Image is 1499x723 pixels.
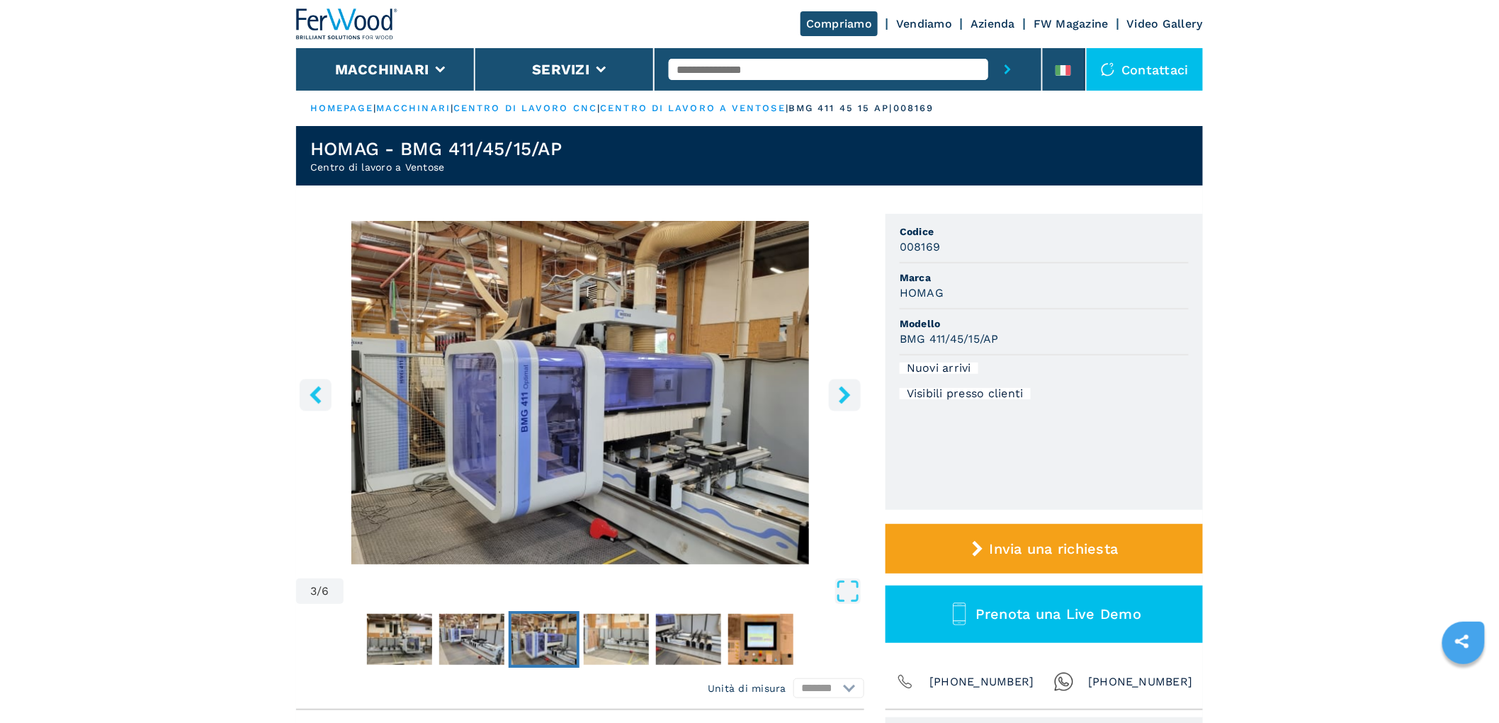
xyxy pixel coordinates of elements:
button: Go to Slide 1 [364,611,435,668]
h3: HOMAG [900,285,944,301]
span: Prenota una Live Demo [975,605,1141,622]
img: 2e2f5f39a39fb9049ab7cba5ab1c6b8a [511,614,577,665]
img: 3459df28f11eb0c7491f11816247b794 [367,614,432,665]
p: 008169 [893,102,934,115]
button: Invia una richiesta [886,524,1203,574]
button: Go to Slide 5 [653,611,724,668]
a: Azienda [971,17,1015,30]
a: Compriamo [801,11,878,36]
a: Vendiamo [896,17,952,30]
iframe: Chat [1439,659,1488,712]
span: Marca [900,271,1189,285]
div: Nuovi arrivi [900,363,978,374]
button: right-button [829,379,861,411]
button: Prenota una Live Demo [886,586,1203,643]
span: | [373,103,376,113]
em: Unità di misura [708,681,786,695]
a: FW Magazine [1034,17,1109,30]
div: Visibili presso clienti [900,388,1031,399]
div: Go to Slide 3 [296,221,864,564]
button: Macchinari [335,61,429,78]
h3: BMG 411/45/15/AP [900,331,999,347]
span: [PHONE_NUMBER] [929,672,1034,692]
span: 3 [310,586,317,597]
span: | [597,103,600,113]
div: Contattaci [1087,48,1204,91]
img: 62f79eb15ccaa1ce67d6a3294369de9a [439,614,504,665]
span: [PHONE_NUMBER] [1088,672,1193,692]
a: Video Gallery [1127,17,1203,30]
button: Go to Slide 6 [725,611,796,668]
img: f72e9e767a193929a3eb14ca15953aa3 [584,614,649,665]
a: centro di lavoro cnc [453,103,597,113]
img: Centro di lavoro a Ventose HOMAG BMG 411/45/15/AP [296,221,864,564]
span: Invia una richiesta [990,540,1119,557]
button: Servizi [532,61,589,78]
span: Modello [900,317,1189,331]
button: Go to Slide 4 [581,611,652,668]
h3: 008169 [900,239,941,255]
button: Open Fullscreen [347,579,861,604]
nav: Thumbnail Navigation [296,611,864,668]
img: Phone [895,672,915,692]
a: macchinari [376,103,451,113]
span: 6 [322,586,329,597]
a: centro di lavoro a ventose [600,103,786,113]
img: Ferwood [296,8,398,40]
button: submit-button [988,48,1027,91]
img: f5902a97cd891804419ac8b8a446f270 [656,614,721,665]
p: bmg 411 45 15 ap | [788,102,893,115]
img: 6de4313079a77a4d24f5b0e2ae3ac54f [728,614,793,665]
img: Whatsapp [1054,672,1074,692]
span: Codice [900,224,1189,239]
span: | [786,103,788,113]
h2: Centro di lavoro a Ventose [310,160,562,174]
h1: HOMAG - BMG 411/45/15/AP [310,137,562,160]
button: left-button [300,379,332,411]
a: sharethis [1444,624,1480,659]
span: | [451,103,453,113]
button: Go to Slide 3 [509,611,579,668]
button: Go to Slide 2 [436,611,507,668]
img: Contattaci [1101,62,1115,76]
a: HOMEPAGE [310,103,373,113]
span: / [317,586,322,597]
